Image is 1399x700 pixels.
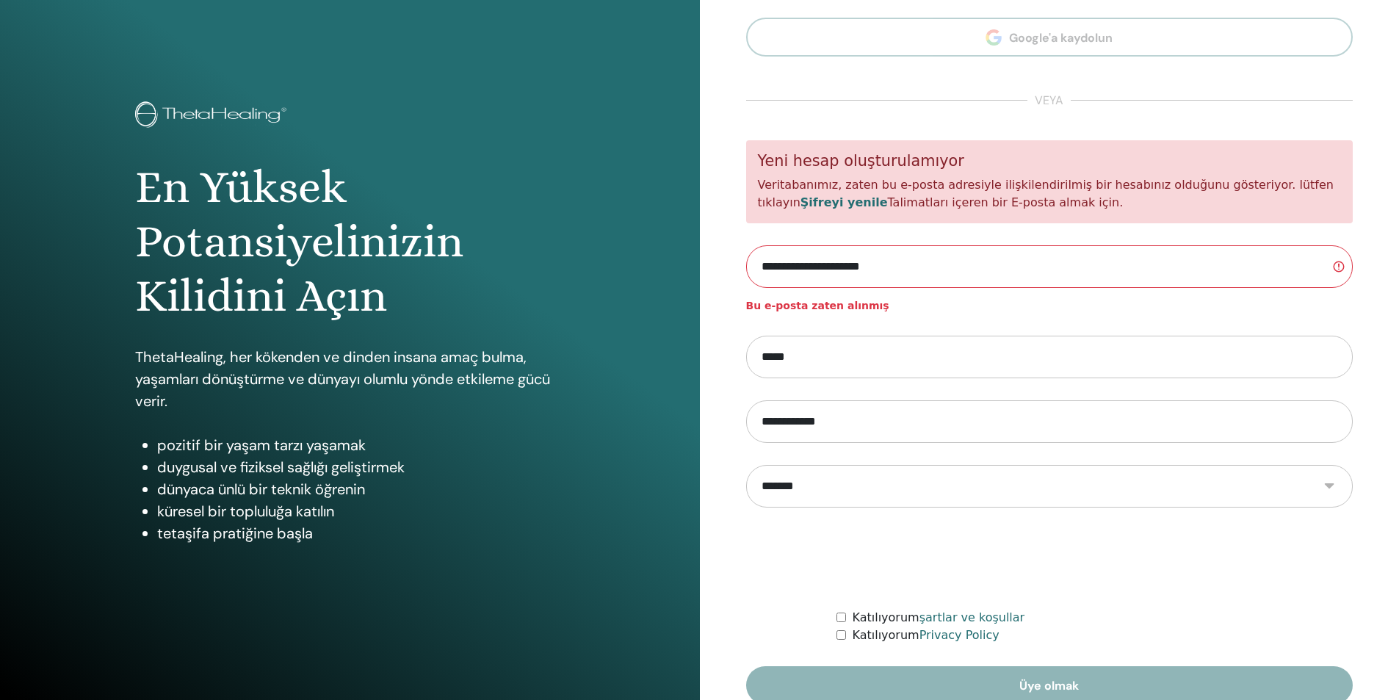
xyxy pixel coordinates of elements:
a: Privacy Policy [919,628,999,642]
iframe: reCAPTCHA [938,530,1161,587]
li: tetaşifa pratiğine başla [157,522,565,544]
label: Katılıyorum [852,627,999,644]
a: Şifreyi yenile [800,195,888,209]
p: ThetaHealing, her kökenden ve dinden insana amaç bulma, yaşamları dönüştürme ve dünyayı olumlu yö... [135,346,565,412]
div: Veritabanımız, zaten bu e-posta adresiyle ilişkilendirilmiş bir hesabınız olduğunu gösteriyor. lü... [746,140,1353,223]
li: dünyaca ünlü bir teknik öğrenin [157,478,565,500]
span: veya [1027,92,1071,109]
label: Katılıyorum [852,609,1024,627]
li: küresel bir topluluğa katılın [157,500,565,522]
strong: Bu e-posta zaten alınmış [746,300,889,311]
h5: Yeni hesap oluşturulamıyor [758,152,1342,170]
li: pozitif bir yaşam tarzı yaşamak [157,434,565,456]
a: şartlar ve koşullar [919,610,1025,624]
li: duygusal ve fiziksel sağlığı geliştirmek [157,456,565,478]
h1: En Yüksek Potansiyelinizin Kilidini Açın [135,160,565,324]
